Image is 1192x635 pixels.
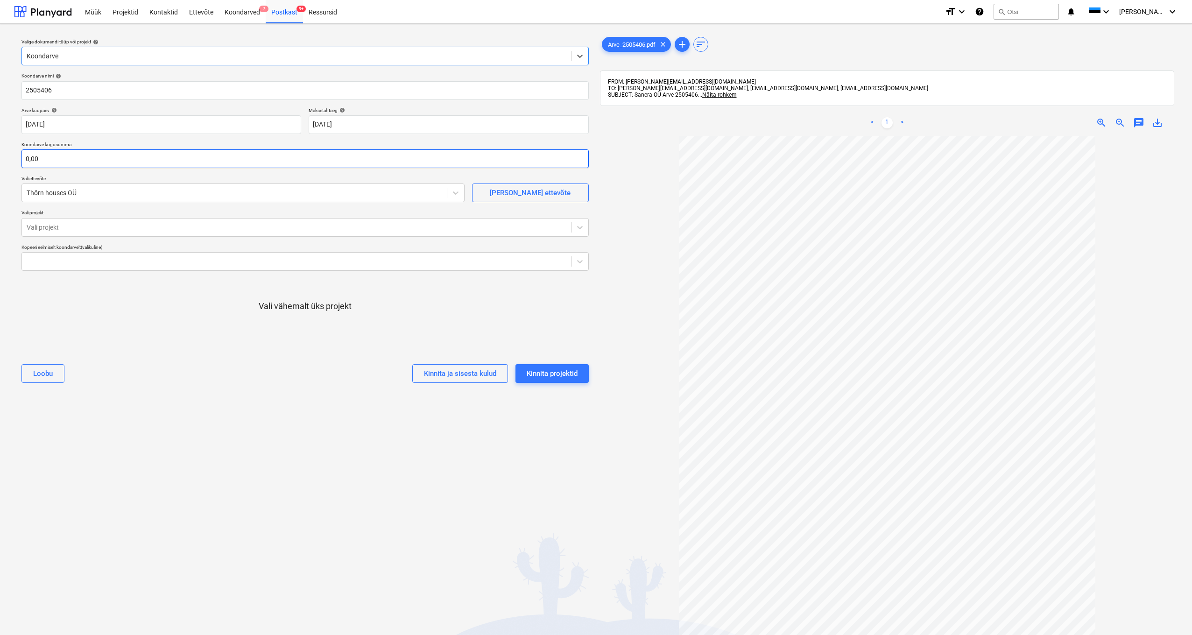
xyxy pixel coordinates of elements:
span: search [998,8,1005,15]
a: Page 1 is your current page [882,117,893,128]
span: FROM: [PERSON_NAME][EMAIL_ADDRESS][DOMAIN_NAME] [608,78,756,85]
p: Vali projekt [21,210,589,218]
button: Kinnita projektid [515,364,589,383]
span: 7 [259,6,268,12]
i: Abikeskus [975,6,984,17]
button: Loobu [21,364,64,383]
span: clear [657,39,669,50]
input: Tähtaega pole määratud [309,115,588,134]
i: keyboard_arrow_down [1167,6,1178,17]
div: Koondarve nimi [21,73,589,79]
div: Valige dokumendi tüüp või projekt [21,39,589,45]
i: format_size [945,6,956,17]
input: Arve kuupäeva pole määratud. [21,115,301,134]
span: Arve_2505406.pdf [602,41,661,48]
div: Kinnita projektid [527,367,578,380]
a: Previous page [867,117,878,128]
i: keyboard_arrow_down [956,6,967,17]
button: Otsi [994,4,1059,20]
span: Näita rohkem [702,92,737,98]
button: Kinnita ja sisesta kulud [412,364,508,383]
span: 9+ [296,6,306,12]
span: [PERSON_NAME] [1119,8,1166,15]
span: help [54,73,61,79]
button: [PERSON_NAME] ettevõte [472,183,589,202]
span: zoom_in [1096,117,1107,128]
span: TO: [PERSON_NAME][EMAIL_ADDRESS][DOMAIN_NAME], [EMAIL_ADDRESS][DOMAIN_NAME], [EMAIL_ADDRESS][DOMA... [608,85,928,92]
span: add [677,39,688,50]
div: Arve_2505406.pdf [602,37,671,52]
div: Maksetähtaeg [309,107,588,113]
a: Next page [896,117,908,128]
span: help [91,39,99,45]
div: Kopeeri eelmiselt koondarvelt (valikuline) [21,244,589,250]
span: help [49,107,57,113]
p: Vali vähemalt üks projekt [259,301,352,312]
div: Arve kuupäev [21,107,301,113]
p: Vali ettevõte [21,176,465,183]
span: help [338,107,345,113]
div: Kinnita ja sisesta kulud [424,367,496,380]
input: Koondarve kogusumma [21,149,589,168]
input: Koondarve nimi [21,81,589,100]
span: ... [698,92,737,98]
i: keyboard_arrow_down [1100,6,1112,17]
span: sort [695,39,706,50]
span: chat [1133,117,1144,128]
div: Loobu [33,367,53,380]
span: SUBJECT: Sanera OÜ Arve 2505406 [608,92,698,98]
i: notifications [1066,6,1076,17]
span: save_alt [1152,117,1163,128]
span: zoom_out [1114,117,1126,128]
p: Koondarve kogusumma [21,141,589,149]
div: [PERSON_NAME] ettevõte [490,187,571,199]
